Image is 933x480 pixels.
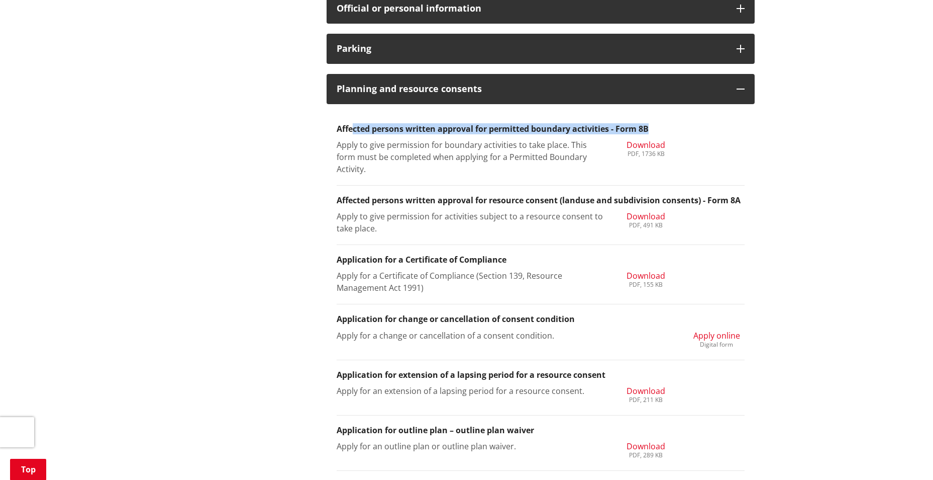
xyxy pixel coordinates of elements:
[10,459,46,480] a: Top
[627,441,665,452] span: Download
[627,440,665,458] a: Download PDF, 289 KB
[627,385,665,396] span: Download
[337,426,745,435] h3: Application for outline plan – outline plan waiver
[337,370,745,380] h3: Application for extension of a lapsing period for a resource consent
[627,452,665,458] div: PDF, 289 KB
[337,44,727,54] h3: Parking
[337,440,603,452] p: Apply for an outline plan or outline plan waiver.
[627,270,665,288] a: Download PDF, 155 KB
[627,385,665,403] a: Download PDF, 211 KB
[337,385,603,397] p: Apply for an extension of a lapsing period for a resource consent.
[627,222,665,228] div: PDF, 491 KB
[337,4,727,14] h3: Official or personal information
[337,124,745,134] h3: Affected persons written approval for permitted boundary activities - Form 8B
[627,270,665,281] span: Download
[337,84,727,94] h3: Planning and resource consents
[337,210,603,234] p: Apply to give permission for activities subject to a resource consent to take place.
[337,314,745,324] h3: Application for change or cancellation of consent condition
[627,211,665,222] span: Download
[693,330,740,348] a: Apply online Digital form
[337,330,603,342] p: Apply for a change or cancellation of a consent condition.
[337,255,745,265] h3: Application for a Certificate of Compliance
[627,151,665,157] div: PDF, 1736 KB
[693,330,740,341] span: Apply online
[887,438,923,474] iframe: Messenger Launcher
[337,270,603,294] p: Apply for a Certificate of Compliance (Section 139, Resource Management Act 1991)
[627,397,665,403] div: PDF, 211 KB
[627,210,665,228] a: Download PDF, 491 KB
[337,196,745,205] h3: Affected persons written approval for resource consent (landuse and subdivision consents) - Form 8A
[627,282,665,288] div: PDF, 155 KB
[337,139,603,175] p: Apply to give permission for boundary activities to take place. This form must be completed when ...
[627,139,665,150] span: Download
[693,342,740,348] div: Digital form
[627,139,665,157] a: Download PDF, 1736 KB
